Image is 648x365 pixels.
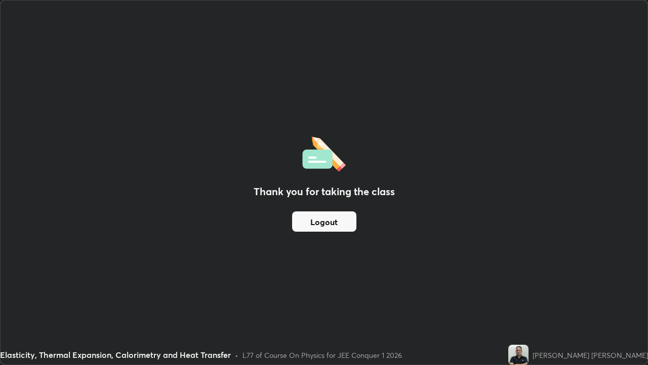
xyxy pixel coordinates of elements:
[242,350,402,360] div: L77 of Course On Physics for JEE Conquer 1 2026
[533,350,648,360] div: [PERSON_NAME] [PERSON_NAME]
[302,133,346,172] img: offlineFeedback.1438e8b3.svg
[254,184,395,199] h2: Thank you for taking the class
[235,350,238,360] div: •
[508,345,529,365] img: 3a59e42194ec479db318b30fb47d773a.jpg
[292,211,356,232] button: Logout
